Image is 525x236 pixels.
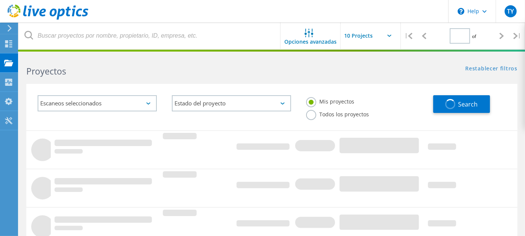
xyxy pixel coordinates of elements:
[19,23,281,49] input: Buscar proyectos por nombre, propietario, ID, empresa, etc.
[433,95,490,113] button: Search
[306,110,369,117] label: Todos los proyectos
[38,95,157,111] div: Escaneos seleccionados
[401,23,416,49] div: |
[466,66,517,72] a: Restablecer filtros
[26,65,66,77] b: Proyectos
[507,8,514,14] span: TY
[458,100,478,108] span: Search
[8,16,88,21] a: Live Optics Dashboard
[472,33,476,40] span: of
[285,39,337,44] span: Opciones avanzadas
[510,23,525,49] div: |
[458,8,464,15] svg: \n
[172,95,291,111] div: Estado del proyecto
[306,97,354,104] label: Mis proyectos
